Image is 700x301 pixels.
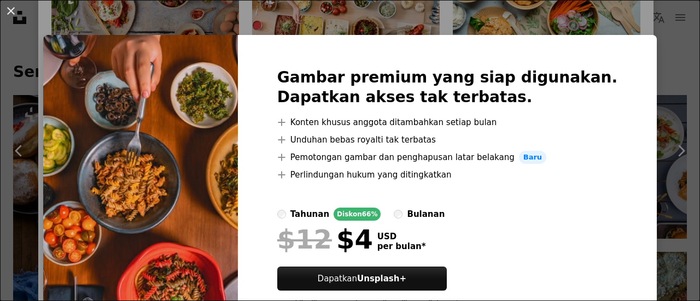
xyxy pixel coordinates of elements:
input: bulanan [394,210,402,219]
li: Perlindungan hukum yang ditingkatkan [277,168,617,181]
span: per bulan * [377,241,426,251]
li: Pemotongan gambar dan penghapusan latar belakang [277,151,617,164]
li: Unduhan bebas royalti tak terbatas [277,133,617,146]
div: bulanan [407,208,445,221]
span: Baru [519,151,546,164]
strong: Unsplash+ [357,274,406,284]
div: $4 [277,225,373,253]
button: DapatkanUnsplash+ [277,267,447,291]
div: Diskon 66% [334,208,381,221]
div: tahunan [290,208,329,221]
h2: Gambar premium yang siap digunakan. Dapatkan akses tak terbatas. [277,68,617,107]
span: USD [377,232,426,241]
li: Konten khusus anggota ditambahkan setiap bulan [277,116,617,129]
span: $12 [277,225,332,253]
input: tahunanDiskon66% [277,210,286,219]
